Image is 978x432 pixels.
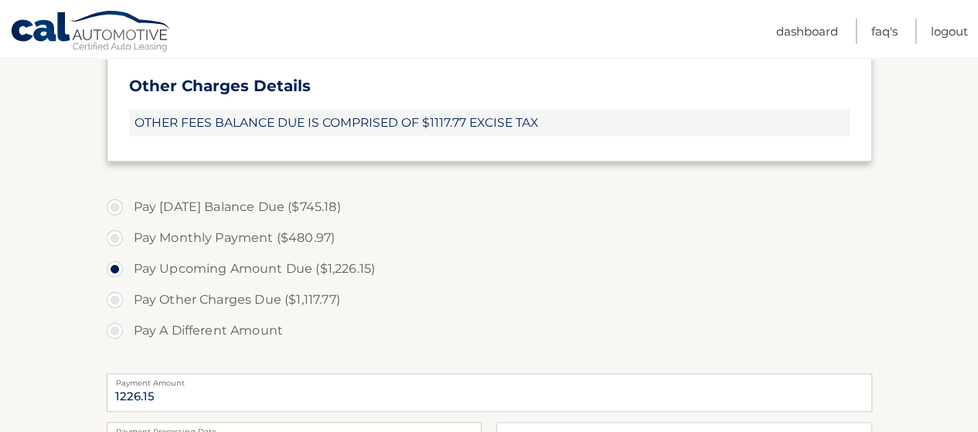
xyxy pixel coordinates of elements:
[871,19,898,44] a: FAQ's
[107,223,872,253] label: Pay Monthly Payment ($480.97)
[129,109,850,136] span: OTHER FEES BALANCE DUE IS COMPRISED OF $1117.77 EXCISE TAX
[107,315,872,346] label: Pay A Different Amount
[107,284,872,315] label: Pay Other Charges Due ($1,117.77)
[107,373,872,412] input: Payment Amount
[931,19,968,44] a: Logout
[10,10,172,55] a: Cal Automotive
[776,19,838,44] a: Dashboard
[129,77,850,96] h3: Other Charges Details
[107,373,872,386] label: Payment Amount
[107,253,872,284] label: Pay Upcoming Amount Due ($1,226.15)
[107,192,872,223] label: Pay [DATE] Balance Due ($745.18)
